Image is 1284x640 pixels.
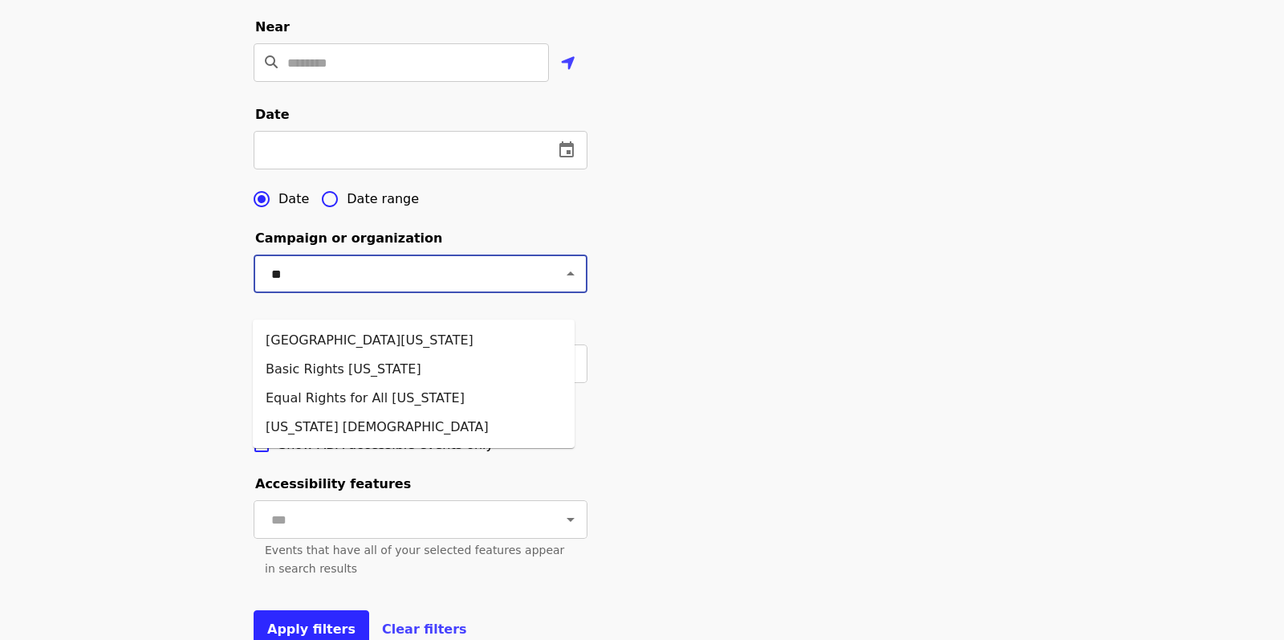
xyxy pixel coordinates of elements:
[382,622,467,637] span: Clear filters
[559,508,582,531] button: Open
[559,263,582,285] button: Close
[265,544,564,575] span: Events that have all of your selected features appear in search results
[253,413,575,442] li: [US_STATE] [DEMOGRAPHIC_DATA]
[253,355,575,384] li: Basic Rights [US_STATE]
[382,620,467,639] button: Clear filters
[347,190,419,209] span: Date range
[253,384,575,413] li: Equal Rights for All [US_STATE]
[287,43,549,82] input: Location
[265,55,278,70] i: search icon
[549,45,587,84] button: Use my location
[278,190,309,209] span: Date
[547,131,586,169] button: change date
[255,19,290,35] span: Near
[255,230,442,246] span: Campaign or organization
[255,476,411,491] span: Accessibility features
[255,107,290,122] span: Date
[267,622,356,637] span: Apply filters
[253,326,575,355] li: [GEOGRAPHIC_DATA][US_STATE]
[561,54,575,73] i: location-arrow icon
